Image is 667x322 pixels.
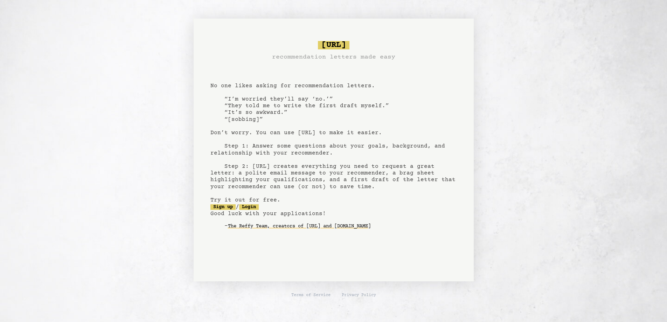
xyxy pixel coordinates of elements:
[239,204,259,210] a: Login
[210,38,457,244] pre: No one likes asking for recommendation letters. “I’m worried they’ll say ‘no.’” “They told me to ...
[342,293,376,298] a: Privacy Policy
[291,293,331,298] a: Terms of Service
[224,223,457,230] div: -
[318,41,349,49] span: [URL]
[272,52,395,62] h3: recommendation letters made easy
[210,204,236,210] a: Sign up
[228,221,371,232] a: The Reffy Team, creators of [URL] and [DOMAIN_NAME]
